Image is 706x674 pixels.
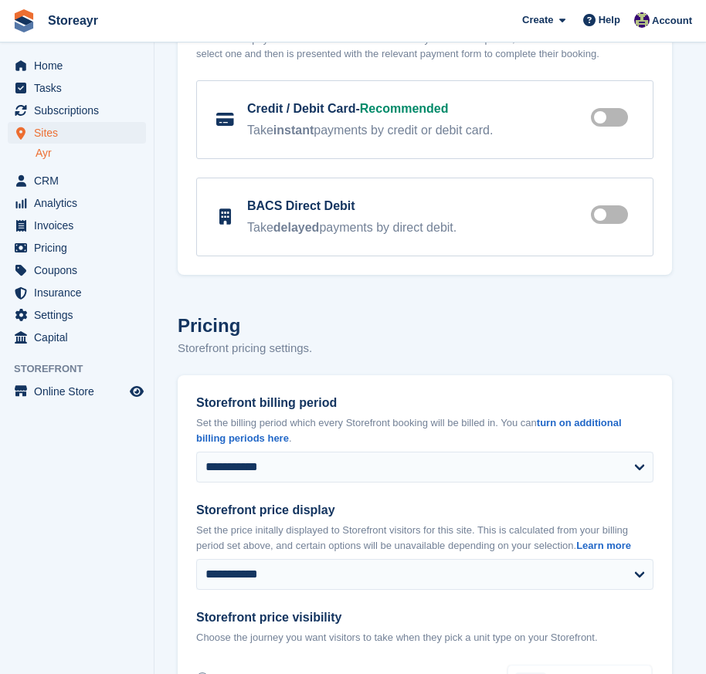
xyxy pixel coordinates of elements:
span: Insurance [34,282,127,303]
p: Set the billing period which every Storefront booking will be billed in. You can . [196,415,653,445]
span: Account [652,13,692,29]
label: BACS Direct Debit [247,199,355,212]
p: Storefront pricing settings. [178,340,672,357]
span: Recommended [360,102,449,115]
a: menu [8,55,146,76]
img: Byron Mcindoe [634,12,650,28]
b: instant [273,124,314,137]
div: Take payments by credit or debit card. [247,121,579,140]
label: Storefront price visibility [196,608,653,627]
a: Preview store [127,382,146,401]
span: Coupons [34,259,127,281]
span: Create [522,12,553,28]
span: Storefront [14,361,154,377]
span: Capital [34,327,127,348]
label: Storefront billing period [196,394,653,412]
label: Credit / Debit Card [247,102,355,115]
span: Invoices [34,215,127,236]
a: menu [8,304,146,326]
a: menu [8,237,146,259]
label: Storefront price display [196,501,653,520]
a: menu [8,100,146,121]
span: Online Store [34,381,127,402]
a: menu [8,381,146,402]
span: Subscriptions [34,100,127,121]
span: Pricing [34,237,127,259]
div: - [247,100,579,118]
a: turn on additional billing periods here [196,417,622,444]
span: Home [34,55,127,76]
p: Choose the journey you want visitors to take when they pick a unit type on your Storefront. [196,630,653,645]
a: Learn more [576,540,631,551]
a: menu [8,122,146,144]
span: Analytics [34,192,127,214]
div: Take payments by direct debit. [247,218,579,237]
a: menu [8,259,146,281]
a: menu [8,215,146,236]
a: menu [8,327,146,348]
a: menu [8,282,146,303]
p: At least one payment method must be turned on. If you turn multiple on, the customer is asked to ... [196,32,653,62]
a: Storeayr [42,8,104,33]
span: Help [599,12,620,28]
a: menu [8,77,146,99]
b: delayed [273,221,320,234]
span: CRM [34,170,127,191]
span: Sites [34,122,127,144]
a: menu [8,192,146,214]
h2: Pricing [178,312,672,340]
span: Settings [34,304,127,326]
a: menu [8,170,146,191]
a: Ayr [36,146,146,161]
span: Tasks [34,77,127,99]
p: Set the price initally displayed to Storefront visitors for this site. This is calculated from yo... [196,523,653,553]
img: stora-icon-8386f47178a22dfd0bd8f6a31ec36ba5ce8667c1dd55bd0f319d3a0aa187defe.svg [12,9,36,32]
